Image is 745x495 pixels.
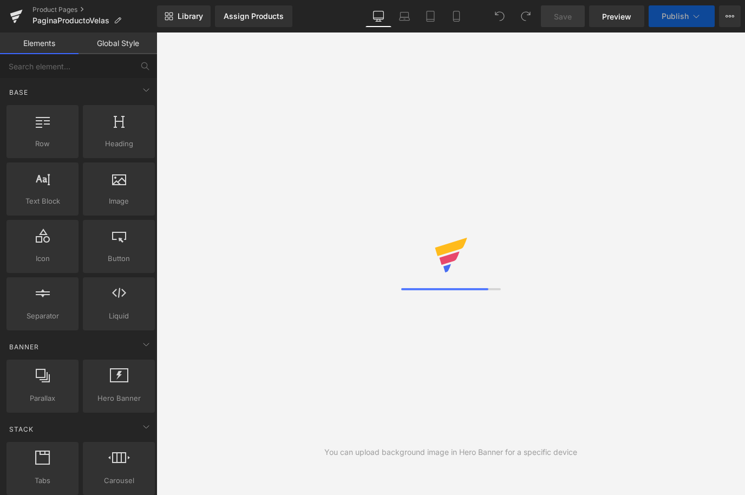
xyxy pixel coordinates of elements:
[719,5,741,27] button: More
[178,11,203,21] span: Library
[10,138,75,149] span: Row
[649,5,715,27] button: Publish
[8,87,29,97] span: Base
[86,253,152,264] span: Button
[417,5,443,27] a: Tablet
[79,32,157,54] a: Global Style
[86,310,152,322] span: Liquid
[224,12,284,21] div: Assign Products
[86,138,152,149] span: Heading
[86,475,152,486] span: Carousel
[8,424,35,434] span: Stack
[86,393,152,404] span: Hero Banner
[589,5,644,27] a: Preview
[86,196,152,207] span: Image
[10,253,75,264] span: Icon
[10,310,75,322] span: Separator
[8,342,40,352] span: Banner
[365,5,391,27] a: Desktop
[662,12,689,21] span: Publish
[10,475,75,486] span: Tabs
[324,446,577,458] div: You can upload background image in Hero Banner for a specific device
[443,5,469,27] a: Mobile
[32,16,109,25] span: PaginaProductoVelas
[391,5,417,27] a: Laptop
[32,5,157,14] a: Product Pages
[10,393,75,404] span: Parallax
[157,5,211,27] a: New Library
[489,5,511,27] button: Undo
[10,196,75,207] span: Text Block
[602,11,631,22] span: Preview
[515,5,537,27] button: Redo
[554,11,572,22] span: Save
